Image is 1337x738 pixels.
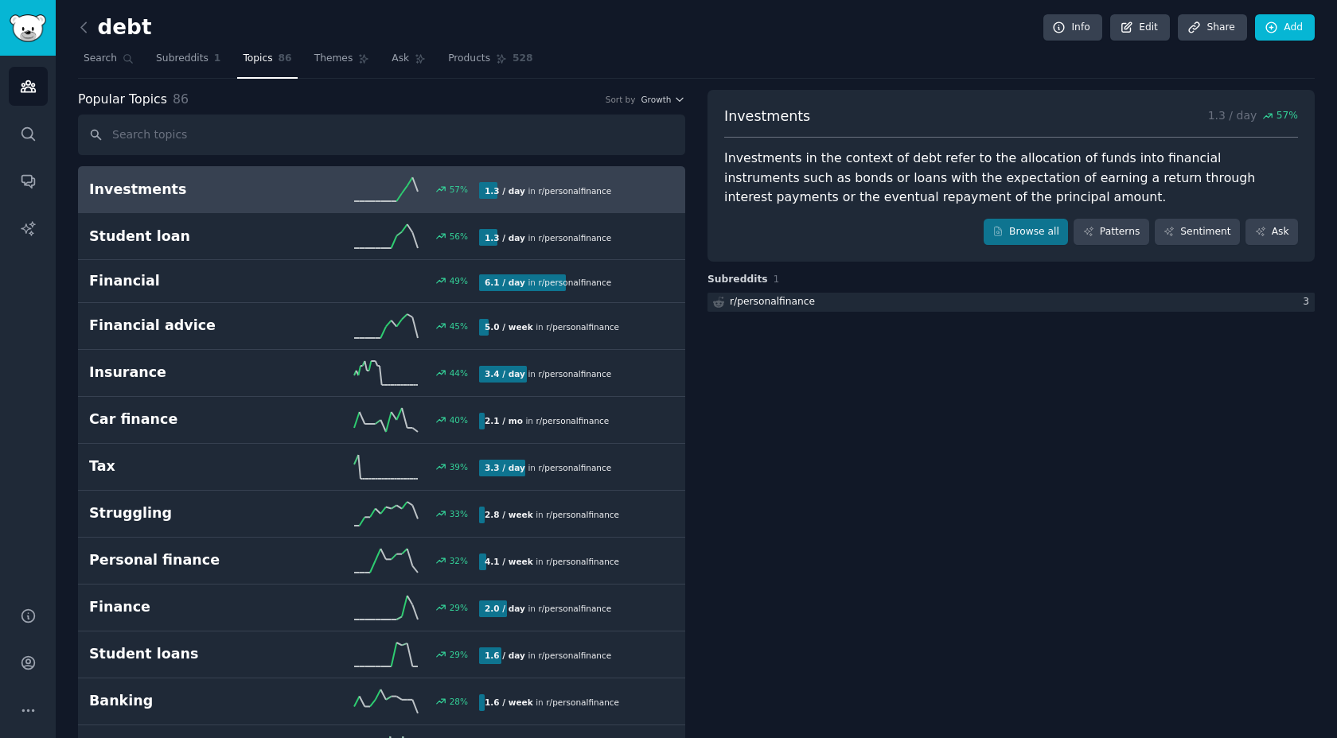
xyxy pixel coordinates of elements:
[1277,109,1298,123] span: 57 %
[479,694,625,711] div: in
[538,651,611,660] span: r/ personalfinance
[641,94,685,105] button: Growth
[485,557,533,566] b: 4.1 / week
[984,219,1069,246] a: Browse all
[78,397,685,444] a: Car finance40%2.1 / moin r/personalfinance
[237,46,297,79] a: Topics86
[536,416,609,425] span: r/ personalfinance
[479,366,617,383] div: in
[485,369,525,379] b: 3.4 / day
[479,647,617,664] div: in
[546,697,619,707] span: r/ personalfinance
[485,233,525,243] b: 1.3 / day
[450,696,468,707] div: 28 %
[89,503,284,523] h2: Struggling
[1208,107,1298,126] p: 1.3 / day
[78,15,151,41] h2: debt
[78,260,685,303] a: Financial49%6.1 / dayin r/personalfinance
[450,508,468,519] div: 33 %
[89,456,284,476] h2: Tax
[485,322,533,332] b: 5.0 / week
[485,278,525,287] b: 6.1 / day
[78,585,685,631] a: Finance29%2.0 / dayin r/personalfinance
[450,649,468,660] div: 29 %
[386,46,431,79] a: Ask
[392,52,409,66] span: Ask
[774,274,780,285] span: 1
[173,91,189,107] span: 86
[546,557,619,566] span: r/ personalfinance
[485,463,525,472] b: 3.3 / day
[10,14,46,42] img: GummySearch logo
[84,52,117,66] span: Search
[89,550,284,570] h2: Personal finance
[707,293,1315,313] a: r/personalfinance3
[538,604,611,613] span: r/ personalfinance
[1074,219,1148,246] a: Patterns
[538,186,611,196] span: r/ personalfinance
[78,303,685,350] a: Financial advice45%5.0 / weekin r/personalfinance
[89,227,284,247] h2: Student loan
[479,229,617,246] div: in
[442,46,538,79] a: Products528
[89,691,284,711] h2: Banking
[309,46,376,79] a: Themes
[89,644,284,664] h2: Student loans
[485,651,525,660] b: 1.6 / day
[78,678,685,725] a: Banking28%1.6 / weekin r/personalfinance
[78,350,685,397] a: Insurance44%3.4 / dayin r/personalfinance
[513,52,533,66] span: 528
[150,46,226,79] a: Subreddits1
[156,52,209,66] span: Subreddits
[641,94,671,105] span: Growth
[1245,219,1298,246] a: Ask
[78,538,685,585] a: Personal finance32%4.1 / weekin r/personalfinance
[89,271,284,291] h2: Financial
[78,631,685,678] a: Student loans29%1.6 / dayin r/personalfinance
[707,273,768,287] span: Subreddits
[538,463,611,472] span: r/ personalfinance
[78,90,167,110] span: Popular Topics
[1155,219,1240,246] a: Sentiment
[538,278,611,287] span: r/ personalfinance
[78,213,685,260] a: Student loan56%1.3 / dayin r/personalfinance
[78,46,139,79] a: Search
[485,510,533,519] b: 2.8 / week
[314,52,353,66] span: Themes
[479,507,625,523] div: in
[1178,14,1246,41] a: Share
[479,182,617,199] div: in
[448,52,490,66] span: Products
[89,363,284,383] h2: Insurance
[450,367,468,379] div: 44 %
[485,416,523,425] b: 2.1 / mo
[485,604,525,613] b: 2.0 / day
[279,52,292,66] span: 86
[538,369,611,379] span: r/ personalfinance
[78,115,685,155] input: Search topics
[485,186,525,196] b: 1.3 / day
[450,320,468,332] div: 45 %
[214,52,221,66] span: 1
[450,231,468,242] div: 56 %
[1110,14,1170,41] a: Edit
[450,275,468,286] div: 49 %
[1043,14,1102,41] a: Info
[89,597,284,617] h2: Finance
[450,414,468,425] div: 40 %
[724,107,810,126] span: Investments
[479,600,617,617] div: in
[479,319,625,336] div: in
[78,166,685,213] a: Investments57%1.3 / dayin r/personalfinance
[485,697,533,707] b: 1.6 / week
[546,322,619,332] span: r/ personalfinance
[450,184,468,195] div: 57 %
[479,413,614,429] div: in
[546,510,619,519] span: r/ personalfinance
[730,295,815,309] div: r/ personalfinance
[89,410,284,429] h2: Car finance
[450,555,468,566] div: 32 %
[89,316,284,336] h2: Financial advice
[78,491,685,538] a: Struggling33%2.8 / weekin r/personalfinance
[450,461,468,472] div: 39 %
